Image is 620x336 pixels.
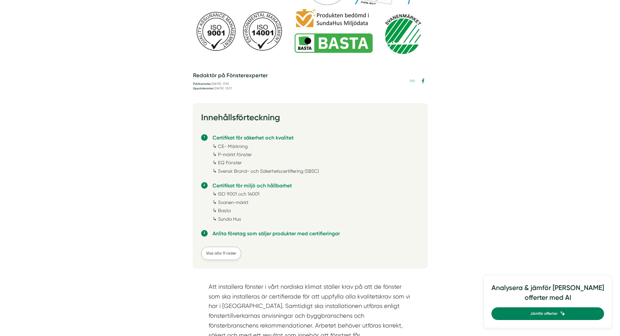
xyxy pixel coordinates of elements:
span: ↳ [213,151,217,157]
a: P-märkt fönster [218,152,252,157]
strong: Uppdaterades: [193,87,214,90]
span: ↳ [213,216,217,222]
svg: Facebook [420,78,426,83]
a: Certifikat för miljö och hållbarhet [213,183,292,189]
span: ↳ [213,191,217,197]
a: Anlita företag som säljer produkter med certifieringar [213,230,340,237]
span: ↳ [213,168,217,174]
span: ↳ [213,199,217,205]
span: Jämför offerter [530,311,558,317]
h3: Innehållsförteckning [201,112,419,127]
a: Dela på Facebook [419,77,427,85]
div: Visa alla 11 rader [201,247,241,260]
a: Kopiera länk [408,77,417,85]
a: Basta [218,208,231,213]
span: ↳ [213,159,217,166]
a: CE- Märkning [218,144,248,149]
a: Svanen-märkt [218,200,248,205]
h5: Redaktör på Fönsterexperter [193,71,268,81]
a: Jämför offerter [491,307,604,320]
strong: Publicerades: [193,82,211,85]
a: Certifikat för säkerhet och kvalitet [213,135,294,141]
a: Svensk Brand- och Säkerhetscertifiering (SBSC) [218,168,319,174]
a: EQ Fönster [218,160,242,165]
a: Sunda Hus [218,216,241,222]
time: [DATE] : 17:32 [212,82,229,85]
a: ISO 9001 och 14001 [218,191,259,197]
h4: Analysera & jämför [PERSON_NAME] offerter med AI [491,283,604,307]
span: ↳ [213,207,217,213]
span: ↳ [213,143,217,149]
time: [DATE] : 13:27 [214,87,232,90]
